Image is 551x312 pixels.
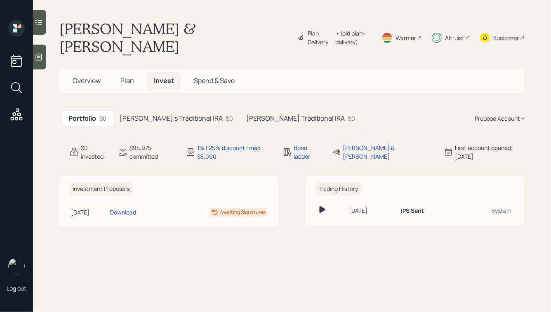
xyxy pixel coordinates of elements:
h5: [PERSON_NAME]'s Traditional IRA [120,114,223,122]
h5: Portfolio [68,114,96,122]
h5: [PERSON_NAME] Traditional IRA [246,114,345,122]
div: $0 invested [81,143,108,161]
div: [DATE] [71,208,107,217]
div: [DATE] [349,206,394,215]
div: 1% | 25% discount | max $5,000 [197,143,273,161]
h6: Trading History [315,182,361,196]
span: Spend & Save [194,76,235,85]
div: Warmer [396,33,416,42]
span: Plan [120,76,134,85]
div: Propose Account + [475,114,525,123]
span: Overview [73,76,101,85]
div: Kustomer [493,33,519,42]
div: $0 [99,114,106,123]
div: • (old plan-delivery) [335,29,372,46]
div: Altruist [445,33,464,42]
div: Bond ladder [294,143,322,161]
div: [PERSON_NAME] & [PERSON_NAME] [343,143,433,161]
div: $0 [348,114,355,123]
span: Invest [154,76,174,85]
div: First account opened: [DATE] [455,143,525,161]
h1: [PERSON_NAME] & [PERSON_NAME] [59,20,291,55]
div: $95,975 committed [130,143,176,161]
div: $0 [226,114,233,123]
div: Plan Delivery [308,29,331,46]
div: Log out [7,284,26,292]
div: Download [110,208,136,217]
div: Awaiting Signatures [220,209,266,216]
img: hunter_neumayer.jpg [8,258,25,274]
h6: IPS Sent [401,207,424,214]
div: System [463,206,511,215]
h6: Investment Proposals [69,182,133,196]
